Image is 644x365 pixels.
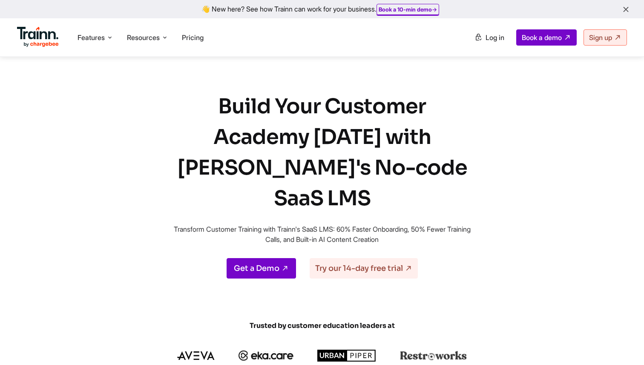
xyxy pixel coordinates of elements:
a: Book a 10-min demo→ [379,6,437,13]
img: restroworks logo [400,351,467,360]
a: Pricing [182,33,204,42]
div: 👋 New here? See how Trainn can work for your business. [5,5,639,13]
img: aveva logo [177,351,215,360]
h1: Build Your Customer Academy [DATE] with [PERSON_NAME]'s No-code SaaS LMS [169,91,475,214]
a: Sign up [584,29,627,46]
b: Book a 10-min demo [379,6,432,13]
span: Features [78,33,105,42]
span: Sign up [589,33,612,42]
a: Try our 14-day free trial [310,258,418,279]
img: urbanpiper logo [317,350,376,362]
span: Resources [127,33,160,42]
p: Transform Customer Training with Trainn's SaaS LMS: 60% Faster Onboarding, 50% Fewer Training Cal... [169,224,475,244]
a: Log in [469,30,509,45]
img: ekacare logo [239,351,294,361]
span: Book a demo [522,33,562,42]
a: Book a demo [516,29,577,46]
img: Trainn Logo [17,27,59,47]
span: Trusted by customer education leaders at [118,321,526,331]
a: Get a Demo [227,258,296,279]
span: Log in [486,33,504,42]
